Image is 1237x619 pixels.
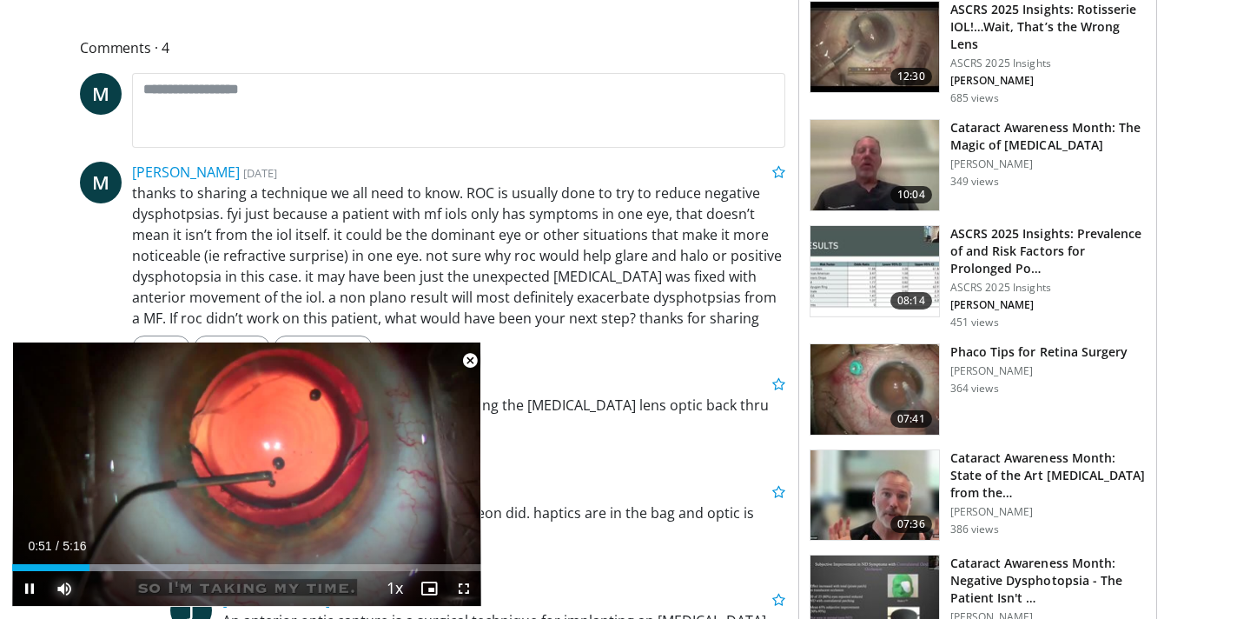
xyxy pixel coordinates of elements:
[810,2,939,92] img: 5ae980af-743c-4d96-b653-dad8d2e81d53.150x105_q85_crop-smart_upscale.jpg
[950,522,999,536] p: 386 views
[890,516,932,533] span: 07:36
[132,163,240,182] a: [PERSON_NAME]
[950,382,999,396] p: 364 views
[56,539,59,553] span: /
[950,74,1146,88] p: [PERSON_NAME]
[810,449,1146,542] a: 07:36 Cataract Awareness Month: State of the Art [MEDICAL_DATA] from the… [PERSON_NAME] 386 views
[950,119,1146,154] h3: Cataract Awareness Month: The Magic of [MEDICAL_DATA]
[950,281,1146,295] p: ASCRS 2025 Insights
[950,316,999,329] p: 451 views
[950,157,1146,171] p: [PERSON_NAME]
[810,119,1146,211] a: 10:04 Cataract Awareness Month: The Magic of [MEDICAL_DATA] [PERSON_NAME] 349 views
[194,336,270,360] a: Message
[950,364,1128,378] p: [PERSON_NAME]
[950,298,1146,312] p: [PERSON_NAME]
[447,571,481,606] button: Fullscreen
[132,183,785,329] p: thanks to sharing a technique we all need to know. ROC is usually done to try to reduce negative ...
[132,336,190,360] a: Reply
[950,1,1146,53] h3: ASCRS 2025 Insights: Rotisserie IOL!…Wait, That’s the Wrong Lens
[890,186,932,203] span: 10:04
[28,539,51,553] span: 0:51
[810,343,1146,436] a: 07:41 Phaco Tips for Retina Surgery [PERSON_NAME] 364 views
[810,450,939,541] img: fedd9da1-2a85-488b-9284-fc4ec05b8133.150x105_q85_crop-smart_upscale.jpg
[810,120,939,210] img: a6938446-a60f-4b13-a455-f40e60d59bd3.150x105_q85_crop-smart_upscale.jpg
[950,555,1146,607] h3: Cataract Awareness Month: Negative Dysphotopsia - The Patient Isn't …
[453,343,487,379] button: Close
[80,162,122,203] a: M
[950,91,999,105] p: 685 views
[950,505,1146,519] p: [PERSON_NAME]
[377,571,412,606] button: Playback Rate
[274,336,372,360] a: Thumbs Up
[810,1,1146,105] a: 12:30 ASCRS 2025 Insights: Rotisserie IOL!…Wait, That’s the Wrong Lens ASCRS 2025 Insights [PERSO...
[950,225,1146,277] h3: ASCRS 2025 Insights: Prevalence of and Risk Factors for Prolonged Po…
[47,571,82,606] button: Mute
[12,571,47,606] button: Pause
[412,571,447,606] button: Enable picture-in-picture mode
[12,343,481,607] video-js: Video Player
[890,68,932,85] span: 12:30
[950,449,1146,502] h3: Cataract Awareness Month: State of the Art [MEDICAL_DATA] from the…
[334,593,367,609] small: [DATE]
[890,410,932,428] span: 07:41
[810,226,939,316] img: d661252d-5e2b-443c-881f-9256f2a4ede9.150x105_q85_crop-smart_upscale.jpg
[810,225,1146,329] a: 08:14 ASCRS 2025 Insights: Prevalence of and Risk Factors for Prolonged Po… ASCRS 2025 Insights [...
[890,292,932,309] span: 08:14
[12,564,481,571] div: Progress Bar
[950,57,1146,70] p: ASCRS 2025 Insights
[950,175,999,189] p: 349 views
[243,165,277,181] small: [DATE]
[810,344,939,435] img: 2b0bc81e-4ab6-4ab1-8b29-1f6153f15110.150x105_q85_crop-smart_upscale.jpg
[950,343,1128,361] h3: Phaco Tips for Retina Surgery
[222,590,330,609] a: [PERSON_NAME]
[80,73,122,115] a: M
[80,37,785,59] span: Comments 4
[63,539,86,553] span: 5:16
